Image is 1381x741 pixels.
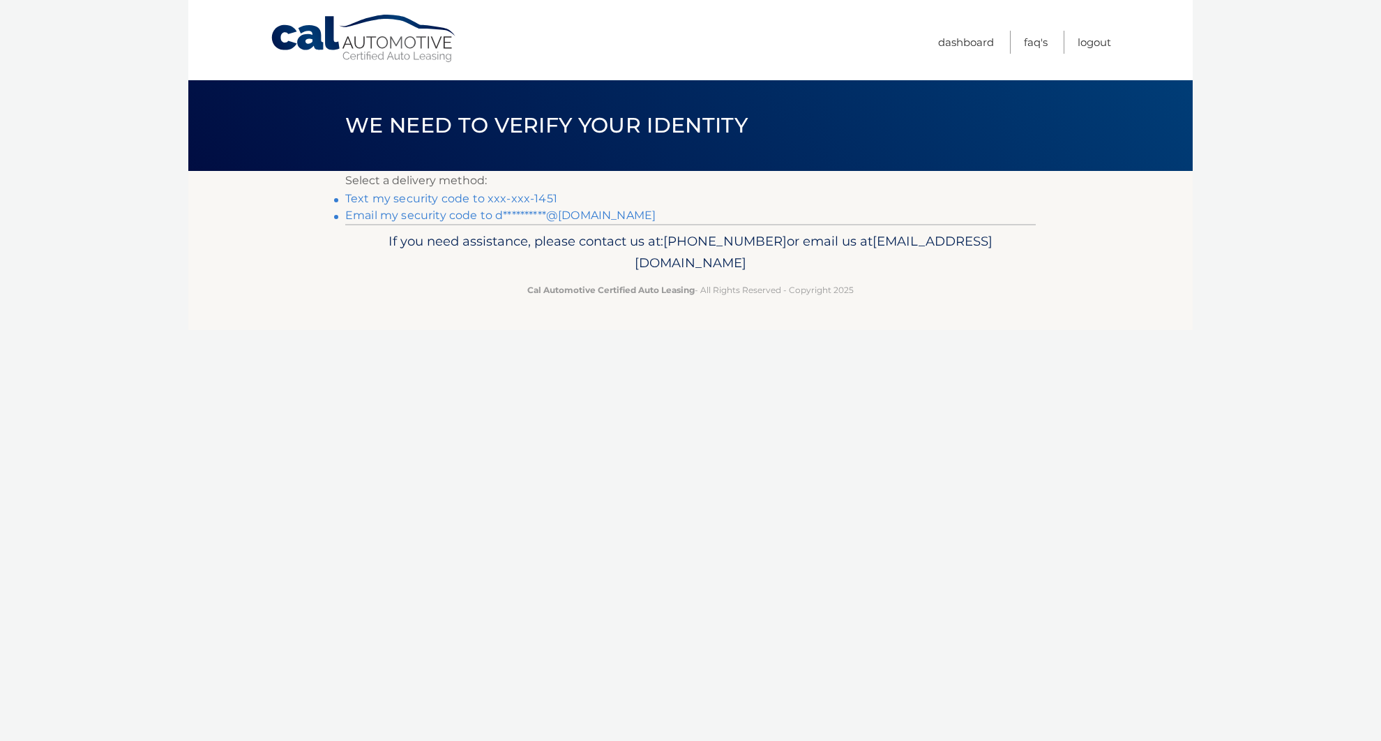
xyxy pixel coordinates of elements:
a: Email my security code to d**********@[DOMAIN_NAME] [345,209,656,222]
strong: Cal Automotive Certified Auto Leasing [527,285,695,295]
a: Dashboard [938,31,994,54]
a: Cal Automotive [270,14,458,63]
p: Select a delivery method: [345,171,1036,190]
span: We need to verify your identity [345,112,748,138]
a: Text my security code to xxx-xxx-1451 [345,192,557,205]
a: FAQ's [1024,31,1048,54]
p: - All Rights Reserved - Copyright 2025 [354,283,1027,297]
a: Logout [1078,31,1111,54]
p: If you need assistance, please contact us at: or email us at [354,230,1027,275]
span: [PHONE_NUMBER] [663,233,787,249]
